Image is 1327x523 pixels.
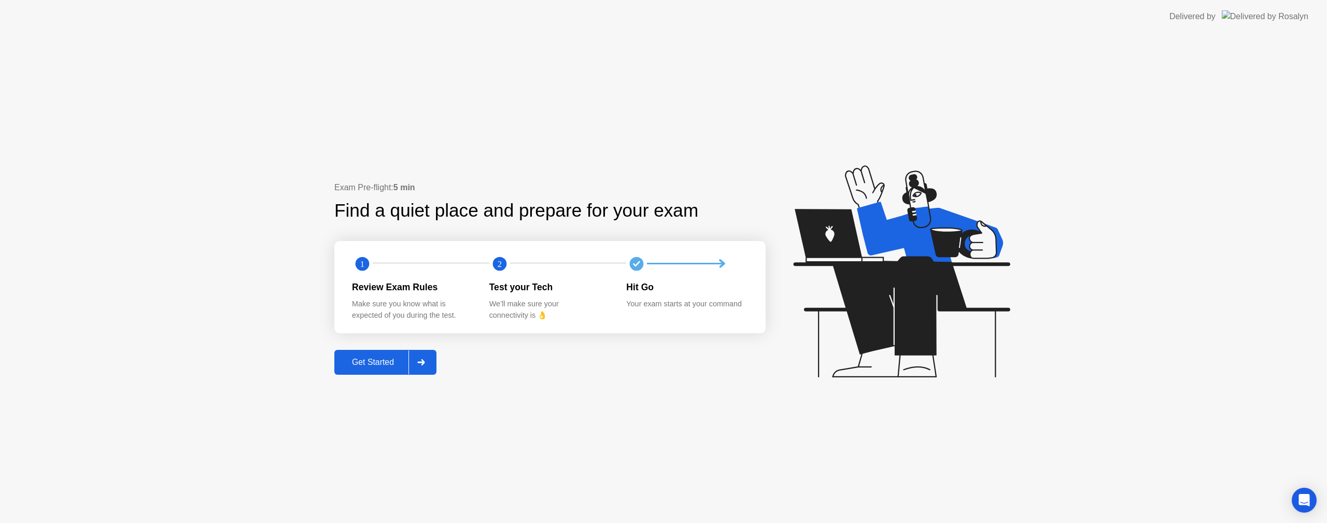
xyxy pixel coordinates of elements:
div: Exam Pre-flight: [334,181,766,194]
text: 2 [498,259,502,268]
text: 1 [360,259,364,268]
b: 5 min [393,183,415,192]
div: Find a quiet place and prepare for your exam [334,197,700,224]
div: Make sure you know what is expected of you during the test. [352,299,473,321]
div: Your exam starts at your command [626,299,747,310]
div: Hit Go [626,280,747,294]
div: Review Exam Rules [352,280,473,294]
div: Delivered by [1169,10,1216,23]
div: Test your Tech [489,280,610,294]
div: We’ll make sure your connectivity is 👌 [489,299,610,321]
div: Open Intercom Messenger [1292,488,1317,513]
img: Delivered by Rosalyn [1222,10,1308,22]
button: Get Started [334,350,436,375]
div: Get Started [337,358,408,367]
